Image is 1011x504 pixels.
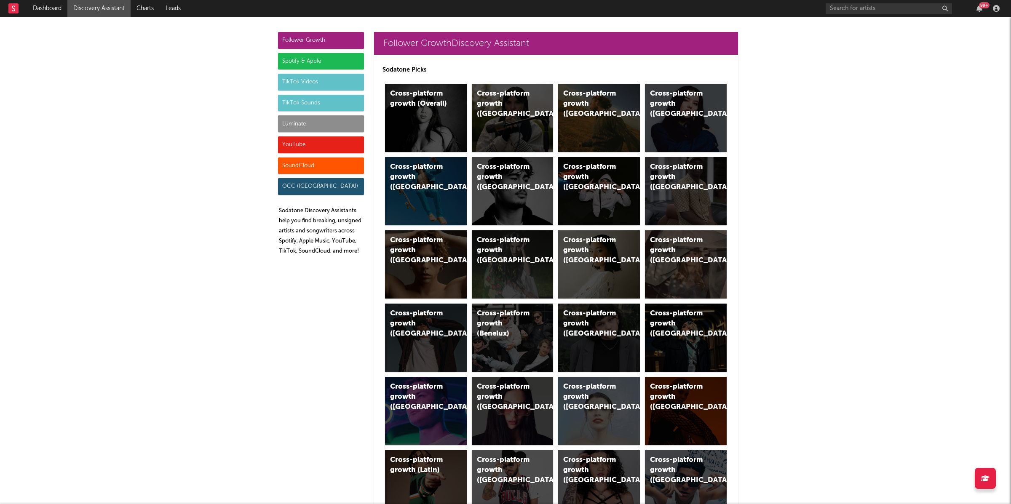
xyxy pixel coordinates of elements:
[563,455,621,485] div: Cross-platform growth ([GEOGRAPHIC_DATA])
[472,377,554,445] a: Cross-platform growth ([GEOGRAPHIC_DATA])
[645,84,727,152] a: Cross-platform growth ([GEOGRAPHIC_DATA])
[563,89,621,119] div: Cross-platform growth ([GEOGRAPHIC_DATA])
[278,74,364,91] div: TikTok Videos
[563,382,621,412] div: Cross-platform growth ([GEOGRAPHIC_DATA])
[826,3,952,14] input: Search for artists
[979,2,990,8] div: 99 +
[477,455,534,485] div: Cross-platform growth ([GEOGRAPHIC_DATA])
[558,84,640,152] a: Cross-platform growth ([GEOGRAPHIC_DATA])
[558,157,640,225] a: Cross-platform growth ([GEOGRAPHIC_DATA]/GSA)
[650,235,707,266] div: Cross-platform growth ([GEOGRAPHIC_DATA])
[472,84,554,152] a: Cross-platform growth ([GEOGRAPHIC_DATA])
[385,377,467,445] a: Cross-platform growth ([GEOGRAPHIC_DATA])
[382,65,730,75] p: Sodatone Picks
[477,235,534,266] div: Cross-platform growth ([GEOGRAPHIC_DATA])
[472,230,554,299] a: Cross-platform growth ([GEOGRAPHIC_DATA])
[385,304,467,372] a: Cross-platform growth ([GEOGRAPHIC_DATA])
[645,230,727,299] a: Cross-platform growth ([GEOGRAPHIC_DATA])
[558,377,640,445] a: Cross-platform growth ([GEOGRAPHIC_DATA])
[278,157,364,174] div: SoundCloud
[278,178,364,195] div: OCC ([GEOGRAPHIC_DATA])
[390,309,447,339] div: Cross-platform growth ([GEOGRAPHIC_DATA])
[390,235,447,266] div: Cross-platform growth ([GEOGRAPHIC_DATA])
[650,162,707,192] div: Cross-platform growth ([GEOGRAPHIC_DATA])
[650,309,707,339] div: Cross-platform growth ([GEOGRAPHIC_DATA])
[645,377,727,445] a: Cross-platform growth ([GEOGRAPHIC_DATA])
[390,382,447,412] div: Cross-platform growth ([GEOGRAPHIC_DATA])
[645,157,727,225] a: Cross-platform growth ([GEOGRAPHIC_DATA])
[558,230,640,299] a: Cross-platform growth ([GEOGRAPHIC_DATA])
[279,206,364,256] p: Sodatone Discovery Assistants help you find breaking, unsigned artists and songwriters across Spo...
[563,162,621,192] div: Cross-platform growth ([GEOGRAPHIC_DATA]/GSA)
[558,304,640,372] a: Cross-platform growth ([GEOGRAPHIC_DATA])
[477,382,534,412] div: Cross-platform growth ([GEOGRAPHIC_DATA])
[645,304,727,372] a: Cross-platform growth ([GEOGRAPHIC_DATA])
[563,235,621,266] div: Cross-platform growth ([GEOGRAPHIC_DATA])
[278,32,364,49] div: Follower Growth
[278,95,364,112] div: TikTok Sounds
[650,382,707,412] div: Cross-platform growth ([GEOGRAPHIC_DATA])
[390,455,447,475] div: Cross-platform growth (Latin)
[477,89,534,119] div: Cross-platform growth ([GEOGRAPHIC_DATA])
[278,53,364,70] div: Spotify & Apple
[650,455,707,485] div: Cross-platform growth ([GEOGRAPHIC_DATA])
[563,309,621,339] div: Cross-platform growth ([GEOGRAPHIC_DATA])
[472,304,554,372] a: Cross-platform growth (Benelux)
[976,5,982,12] button: 99+
[477,162,534,192] div: Cross-platform growth ([GEOGRAPHIC_DATA])
[385,84,467,152] a: Cross-platform growth (Overall)
[390,89,447,109] div: Cross-platform growth (Overall)
[385,230,467,299] a: Cross-platform growth ([GEOGRAPHIC_DATA])
[650,89,707,119] div: Cross-platform growth ([GEOGRAPHIC_DATA])
[385,157,467,225] a: Cross-platform growth ([GEOGRAPHIC_DATA])
[472,157,554,225] a: Cross-platform growth ([GEOGRAPHIC_DATA])
[390,162,447,192] div: Cross-platform growth ([GEOGRAPHIC_DATA])
[477,309,534,339] div: Cross-platform growth (Benelux)
[278,115,364,132] div: Luminate
[374,32,738,55] a: Follower GrowthDiscovery Assistant
[278,136,364,153] div: YouTube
